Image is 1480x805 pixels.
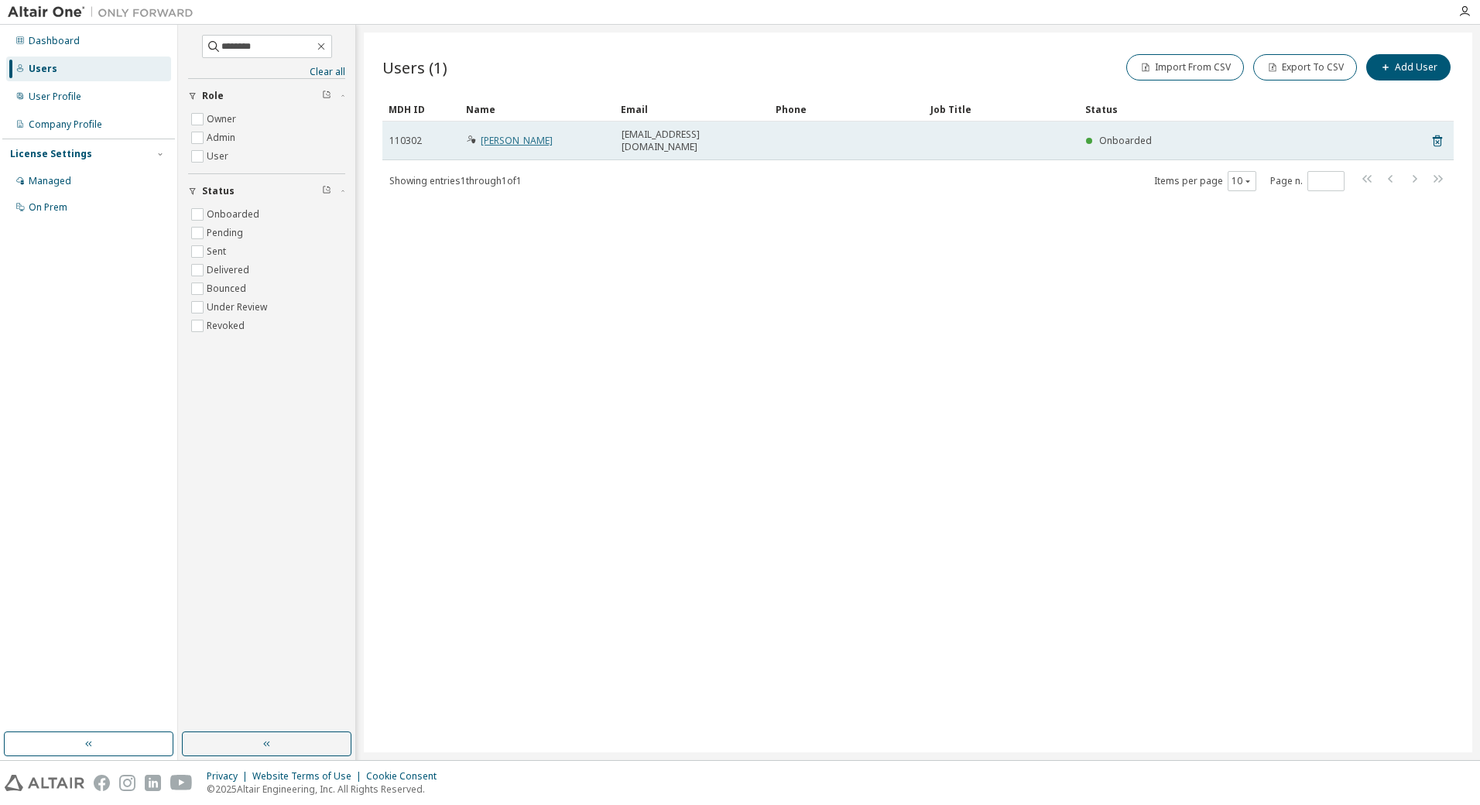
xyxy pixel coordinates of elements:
label: Under Review [207,298,270,317]
label: Pending [207,224,246,242]
img: facebook.svg [94,775,110,791]
span: Clear filter [322,90,331,102]
span: Clear filter [322,185,331,197]
button: Import From CSV [1126,54,1244,80]
span: Role [202,90,224,102]
img: youtube.svg [170,775,193,791]
div: Cookie Consent [366,770,446,783]
div: Managed [29,175,71,187]
button: 10 [1232,175,1252,187]
button: Export To CSV [1253,54,1357,80]
label: Onboarded [207,205,262,224]
label: Delivered [207,261,252,279]
div: Phone [776,97,918,122]
span: Page n. [1270,171,1345,191]
img: instagram.svg [119,775,135,791]
span: [EMAIL_ADDRESS][DOMAIN_NAME] [622,128,762,153]
a: [PERSON_NAME] [481,134,553,147]
div: Dashboard [29,35,80,47]
div: Privacy [207,770,252,783]
span: Status [202,185,235,197]
div: Website Terms of Use [252,770,366,783]
div: Job Title [930,97,1073,122]
span: 110302 [389,135,422,147]
label: Bounced [207,279,249,298]
label: Admin [207,128,238,147]
label: Sent [207,242,229,261]
button: Add User [1366,54,1451,80]
p: © 2025 Altair Engineering, Inc. All Rights Reserved. [207,783,446,796]
img: altair_logo.svg [5,775,84,791]
label: Owner [207,110,239,128]
div: Status [1085,97,1373,122]
label: User [207,147,231,166]
div: MDH ID [389,97,454,122]
div: Email [621,97,763,122]
div: User Profile [29,91,81,103]
button: Role [188,79,345,113]
img: Altair One [8,5,201,20]
img: linkedin.svg [145,775,161,791]
div: On Prem [29,201,67,214]
span: Items per page [1154,171,1256,191]
span: Showing entries 1 through 1 of 1 [389,174,522,187]
div: Company Profile [29,118,102,131]
label: Revoked [207,317,248,335]
span: Users (1) [382,57,447,78]
div: Users [29,63,57,75]
div: Name [466,97,608,122]
div: License Settings [10,148,92,160]
button: Status [188,174,345,208]
span: Onboarded [1099,134,1152,147]
a: Clear all [188,66,345,78]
